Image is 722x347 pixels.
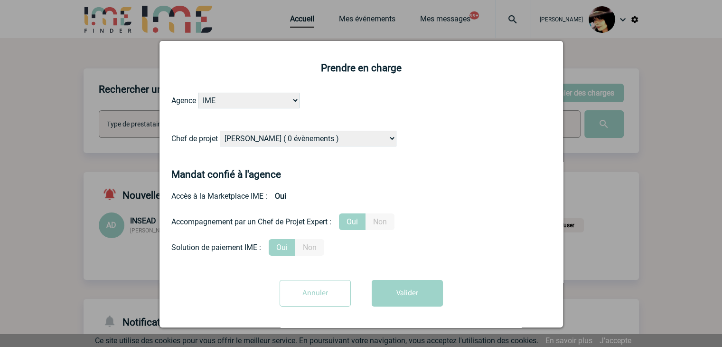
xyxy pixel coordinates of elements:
label: Oui [339,213,366,230]
div: Prestation payante [171,213,551,230]
input: Annuler [280,280,351,307]
label: Chef de projet [171,134,218,143]
button: Valider [372,280,443,307]
label: Non [295,239,324,256]
div: Conformité aux process achat client, Prise en charge de la facturation, Mutualisation de plusieur... [171,239,551,256]
div: Solution de paiement IME : [171,243,261,252]
b: Oui [267,188,294,204]
label: Oui [269,239,295,256]
label: Non [366,213,394,230]
label: Agence [171,96,196,105]
h2: Prendre en charge [171,62,551,74]
div: Accompagnement par un Chef de Projet Expert : [171,217,331,226]
div: Accès à la Marketplace IME : [171,188,551,204]
h4: Mandat confié à l'agence [171,169,281,180]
